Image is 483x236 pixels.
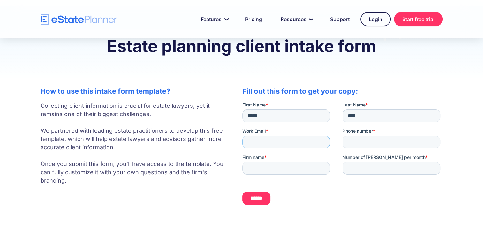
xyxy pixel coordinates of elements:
p: Collecting client information is crucial for estate lawyers, yet it remains one of their biggest ... [41,102,230,185]
a: Features [193,13,234,26]
a: Resources [273,13,319,26]
strong: Estate planning client intake form [107,36,376,56]
a: Start free trial [394,12,443,26]
h2: Fill out this form to get your copy: [242,87,443,95]
a: Pricing [238,13,270,26]
a: home [41,14,117,25]
a: Support [322,13,357,26]
h2: How to use this intake form template? [41,87,230,95]
a: Login [360,12,391,26]
iframe: Form 0 [242,102,443,216]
